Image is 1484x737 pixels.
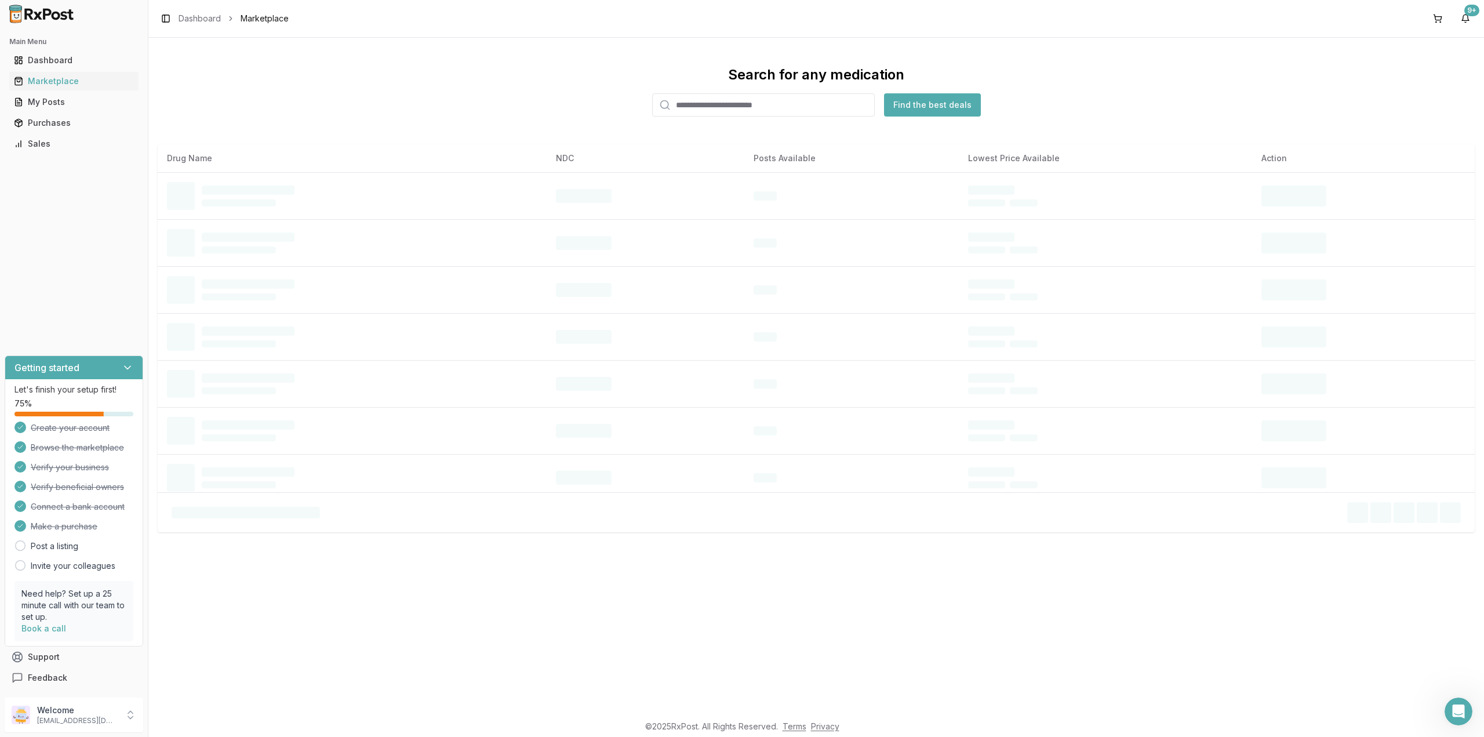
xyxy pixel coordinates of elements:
a: Book a call [21,623,66,633]
button: My Posts [5,93,143,111]
button: Find the best deals [884,93,981,117]
button: Marketplace [5,72,143,90]
button: 9+ [1456,9,1475,28]
a: Sales [9,133,139,154]
div: Purchases [14,117,134,129]
p: [EMAIL_ADDRESS][DOMAIN_NAME] [37,716,118,725]
div: 9+ [1464,5,1479,16]
iframe: Intercom live chat [1445,698,1472,725]
span: Marketplace [241,13,289,24]
a: Privacy [811,721,839,731]
a: My Posts [9,92,139,112]
span: 75 % [14,398,32,409]
button: Support [5,647,143,667]
th: Drug Name [158,144,547,172]
div: My Posts [14,96,134,108]
a: Invite your colleagues [31,560,115,572]
span: Verify your business [31,462,109,473]
div: Search for any medication [728,66,904,84]
img: RxPost Logo [5,5,79,23]
a: Dashboard [9,50,139,71]
button: Dashboard [5,51,143,70]
p: Let's finish your setup first! [14,384,133,395]
button: Feedback [5,667,143,688]
span: Create your account [31,422,110,434]
span: Make a purchase [31,521,97,532]
a: Post a listing [31,540,78,552]
th: Posts Available [744,144,959,172]
p: Welcome [37,705,118,716]
th: Action [1252,144,1475,172]
span: Verify beneficial owners [31,481,124,493]
a: Marketplace [9,71,139,92]
button: Sales [5,135,143,153]
nav: breadcrumb [179,13,289,24]
img: User avatar [12,706,30,724]
span: Browse the marketplace [31,442,124,453]
a: Purchases [9,112,139,133]
th: Lowest Price Available [959,144,1252,172]
th: NDC [547,144,744,172]
div: Marketplace [14,75,134,87]
h2: Main Menu [9,37,139,46]
div: Dashboard [14,55,134,66]
a: Terms [783,721,806,731]
a: Dashboard [179,13,221,24]
button: Purchases [5,114,143,132]
p: Need help? Set up a 25 minute call with our team to set up. [21,588,126,623]
span: Connect a bank account [31,501,125,513]
span: Feedback [28,672,67,684]
h3: Getting started [14,361,79,375]
div: Sales [14,138,134,150]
